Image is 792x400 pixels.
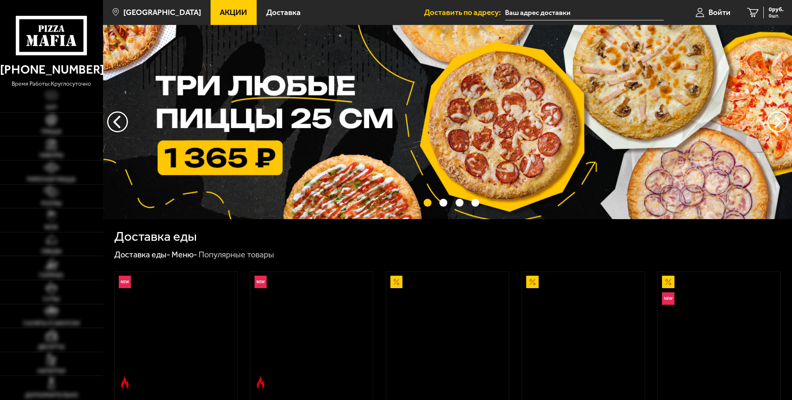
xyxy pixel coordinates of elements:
[505,5,663,20] input: Ваш адрес доставки
[424,199,432,207] button: точки переключения
[709,8,731,16] span: Войти
[526,276,539,288] img: Акционный
[250,272,373,393] a: НовинкаОстрое блюдоРимская с мясным ассорти
[255,376,267,389] img: Острое блюдо
[386,272,509,393] a: АкционныйАль-Шам 25 см (тонкое тесто)
[769,13,784,18] span: 0 шт.
[115,272,237,393] a: НовинкаОстрое блюдоРимская с креветками
[114,249,170,259] a: Доставка еды-
[41,201,62,207] span: Роллы
[522,272,645,393] a: АкционныйПепперони 25 см (толстое с сыром)
[199,249,274,260] div: Популярные товары
[23,321,80,326] span: Салаты и закуски
[44,225,58,230] span: WOK
[767,111,788,132] button: предыдущий
[37,368,65,374] span: Напитки
[439,199,447,207] button: точки переключения
[123,8,201,16] span: [GEOGRAPHIC_DATA]
[255,276,267,288] img: Новинка
[39,273,64,279] span: Горячее
[39,153,64,158] span: Наборы
[41,129,61,135] span: Пицца
[266,8,301,16] span: Доставка
[662,292,674,305] img: Новинка
[119,276,131,288] img: Новинка
[390,276,403,288] img: Акционный
[119,376,131,389] img: Острое блюдо
[172,249,197,259] a: Меню-
[456,199,463,207] button: точки переключения
[658,272,780,393] a: АкционныйНовинкаВсё включено
[43,296,60,302] span: Супы
[25,393,78,398] span: Дополнительно
[107,111,128,132] button: следующий
[424,8,505,16] span: Доставить по адресу:
[38,344,65,350] span: Десерты
[220,8,247,16] span: Акции
[27,177,76,183] span: Римская пицца
[662,276,674,288] img: Акционный
[769,7,784,12] span: 0 руб.
[41,249,62,254] span: Обеды
[46,105,57,111] span: Хит
[471,199,479,207] button: точки переключения
[114,230,197,243] h1: Доставка еды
